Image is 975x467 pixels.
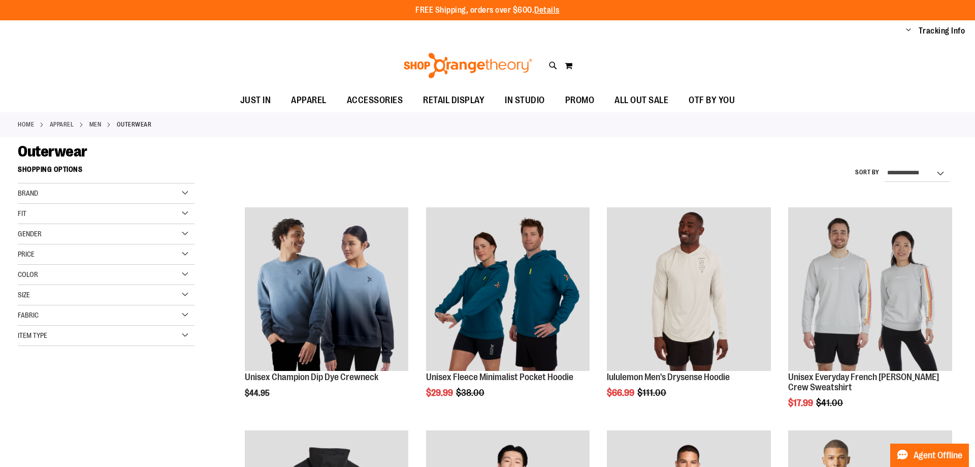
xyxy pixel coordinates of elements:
[18,230,42,238] span: Gender
[788,207,952,373] a: Product image for Unisex Everyday French Terry Crew Sweatshirt
[689,89,735,112] span: OTF BY YOU
[117,120,152,129] strong: Outerwear
[919,25,965,37] a: Tracking Info
[788,207,952,371] img: Product image for Unisex Everyday French Terry Crew Sweatshirt
[423,89,484,112] span: RETAIL DISPLAY
[415,5,560,16] p: FREE Shipping, orders over $600.
[505,89,545,112] span: IN STUDIO
[240,89,271,112] span: JUST IN
[534,6,560,15] a: Details
[607,207,771,373] a: Product image for lululemon Mens Drysense Hoodie Bone
[245,389,271,398] span: $44.95
[678,89,745,112] a: OTF BY YOU
[18,161,194,183] strong: Shopping Options
[855,168,880,177] label: Sort By
[426,207,590,373] a: Unisex Fleece Minimalist Pocket Hoodie
[18,120,34,129] a: Home
[347,89,403,112] span: ACCESSORIES
[18,204,194,224] div: Fit
[18,209,26,217] span: Fit
[555,89,605,112] a: PROMO
[402,53,534,78] img: Shop Orangetheory
[413,89,495,112] a: RETAIL DISPLAY
[18,143,87,160] span: Outerwear
[602,202,776,424] div: product
[614,89,668,112] span: ALL OUT SALE
[18,331,47,339] span: Item Type
[50,120,74,129] a: APPAREL
[245,207,409,371] img: Unisex Champion Dip Dye Crewneck
[426,388,454,398] span: $29.99
[337,89,413,112] a: ACCESSORIES
[816,398,844,408] span: $41.00
[18,270,38,278] span: Color
[788,372,939,392] a: Unisex Everyday French [PERSON_NAME] Crew Sweatshirt
[245,372,378,382] a: Unisex Champion Dip Dye Crewneck
[456,388,486,398] span: $38.00
[637,388,668,398] span: $111.00
[890,444,969,467] button: Agent Offline
[18,311,39,319] span: Fabric
[18,326,194,346] div: Item Type
[18,224,194,244] div: Gender
[18,291,30,299] span: Size
[783,202,957,434] div: product
[495,89,555,112] a: IN STUDIO
[426,372,573,382] a: Unisex Fleece Minimalist Pocket Hoodie
[18,183,194,204] div: Brand
[245,207,409,373] a: Unisex Champion Dip Dye Crewneck
[89,120,102,129] a: MEN
[281,89,337,112] a: APPAREL
[230,89,281,112] a: JUST IN
[421,202,595,424] div: product
[18,265,194,285] div: Color
[240,202,414,424] div: product
[607,207,771,371] img: Product image for lululemon Mens Drysense Hoodie Bone
[607,388,636,398] span: $66.99
[18,285,194,305] div: Size
[18,250,35,258] span: Price
[18,189,38,197] span: Brand
[788,398,815,408] span: $17.99
[906,26,911,36] button: Account menu
[607,372,730,382] a: lululemon Men's Drysense Hoodie
[18,305,194,326] div: Fabric
[18,244,194,265] div: Price
[565,89,595,112] span: PROMO
[426,207,590,371] img: Unisex Fleece Minimalist Pocket Hoodie
[604,89,678,112] a: ALL OUT SALE
[291,89,327,112] span: APPAREL
[914,451,962,460] span: Agent Offline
